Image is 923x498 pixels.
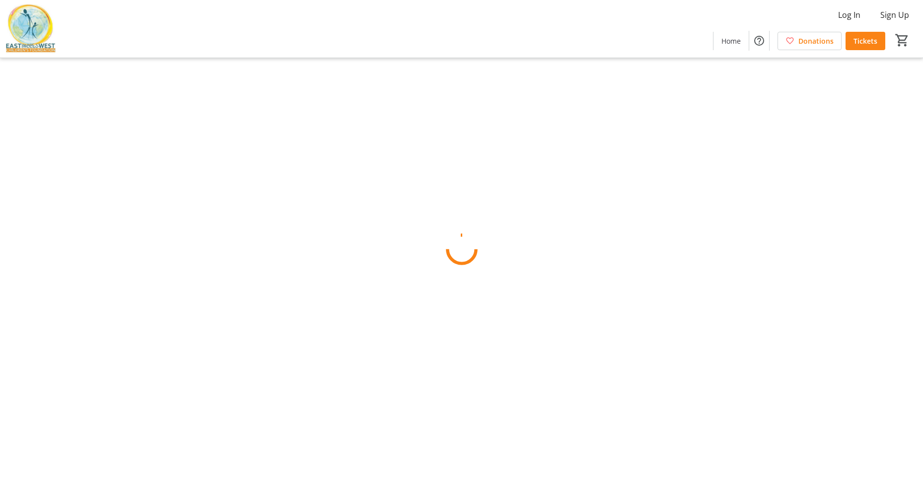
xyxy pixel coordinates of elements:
a: Tickets [846,32,885,50]
span: Log In [838,9,860,21]
span: Tickets [853,36,877,46]
button: Cart [893,31,911,49]
button: Sign Up [872,7,917,23]
button: Help [749,31,769,51]
img: East Meets West Children's Foundation's Logo [6,4,56,54]
button: Log In [830,7,868,23]
span: Home [721,36,741,46]
span: Donations [798,36,834,46]
span: Sign Up [880,9,909,21]
a: Donations [778,32,842,50]
a: Home [713,32,749,50]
